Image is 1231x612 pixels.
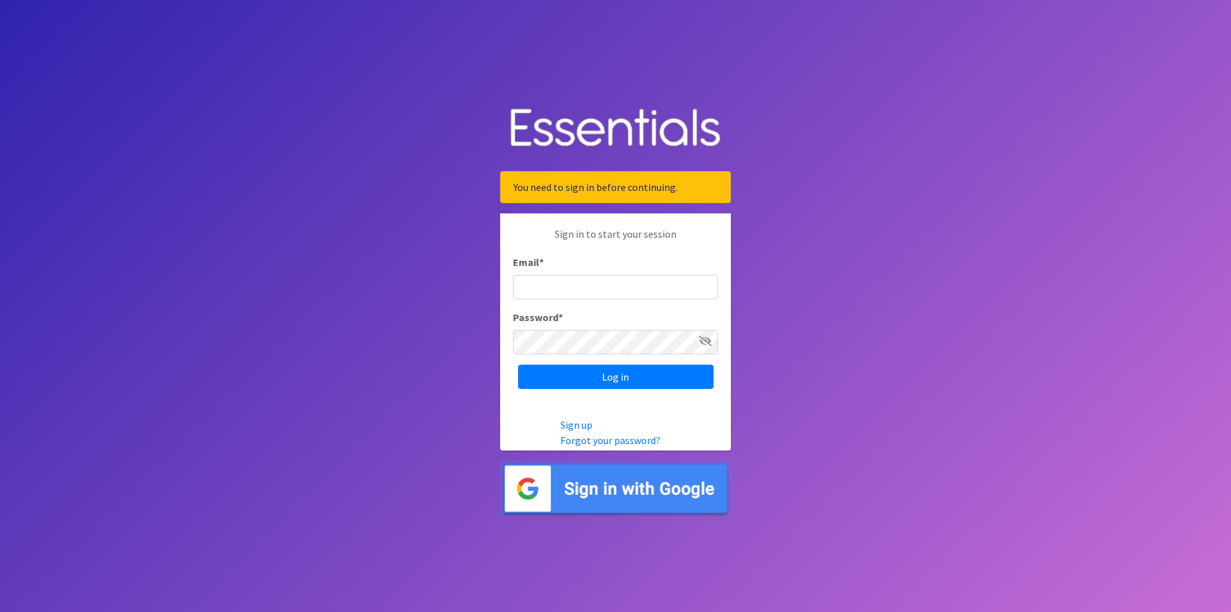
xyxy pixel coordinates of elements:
[560,418,592,431] a: Sign up
[513,310,563,325] label: Password
[513,254,544,270] label: Email
[560,434,660,447] a: Forgot your password?
[500,171,731,203] div: You need to sign in before continuing.
[518,365,714,389] input: Log in
[500,461,731,517] img: Sign in with Google
[539,256,544,269] abbr: required
[513,226,718,254] p: Sign in to start your session
[558,311,563,324] abbr: required
[500,95,731,161] img: Human Essentials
